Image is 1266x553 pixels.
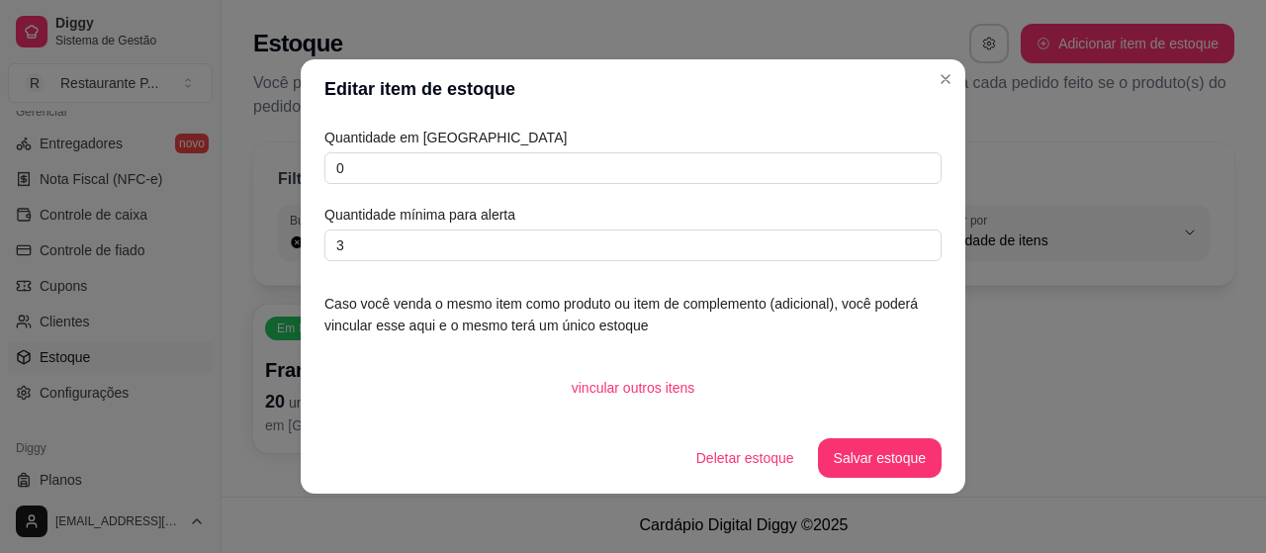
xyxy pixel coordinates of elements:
[818,438,942,478] button: Salvar estoque
[556,368,711,408] button: vincular outros itens
[680,438,810,478] button: Deletar estoque
[324,127,942,148] article: Quantidade em [GEOGRAPHIC_DATA]
[324,204,942,226] article: Quantidade mínima para alerta
[324,293,942,336] article: Caso você venda o mesmo item como produto ou item de complemento (adicional), você poderá vincula...
[301,59,965,119] header: Editar item de estoque
[930,63,961,95] button: Close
